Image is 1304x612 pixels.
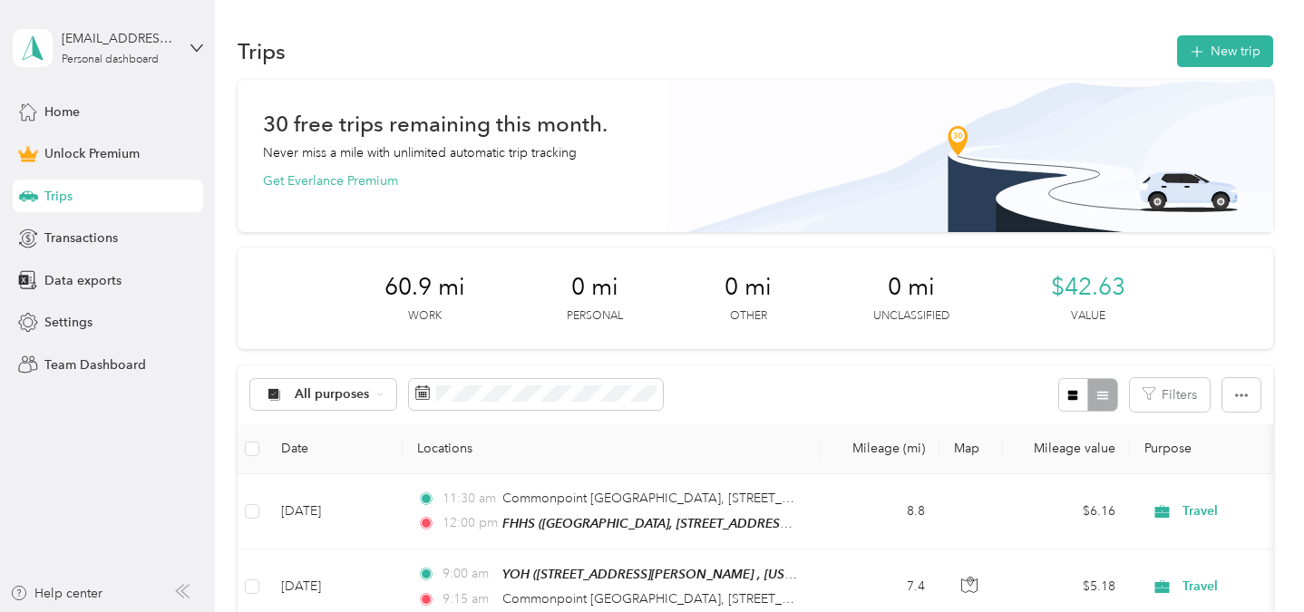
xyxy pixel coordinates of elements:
[408,308,442,325] p: Work
[403,424,820,474] th: Locations
[1003,424,1130,474] th: Mileage value
[820,474,939,549] td: 8.8
[1071,308,1105,325] p: Value
[443,513,494,533] span: 12:00 pm
[62,54,159,65] div: Personal dashboard
[873,308,949,325] p: Unclassified
[263,143,577,162] p: Never miss a mile with unlimited automatic trip tracking
[10,584,102,603] button: Help center
[820,424,939,474] th: Mileage (mi)
[44,144,140,163] span: Unlock Premium
[502,591,843,607] span: Commonpoint [GEOGRAPHIC_DATA], [STREET_ADDRESS]
[443,489,494,509] span: 11:30 am
[44,102,80,121] span: Home
[62,29,175,48] div: [EMAIL_ADDRESS][DOMAIN_NAME]
[443,564,494,584] span: 9:00 am
[502,516,1003,531] span: FHHS ([GEOGRAPHIC_DATA], [STREET_ADDRESS] , [US_STATE], [GEOGRAPHIC_DATA])
[238,42,286,61] h1: Trips
[567,308,623,325] p: Personal
[295,388,370,401] span: All purposes
[267,424,403,474] th: Date
[730,308,767,325] p: Other
[267,474,403,549] td: [DATE]
[571,273,618,302] span: 0 mi
[263,114,608,133] h1: 30 free trips remaining this month.
[888,273,935,302] span: 0 mi
[44,355,146,374] span: Team Dashboard
[1130,378,1210,412] button: Filters
[384,273,465,302] span: 60.9 mi
[939,424,1003,474] th: Map
[44,271,122,290] span: Data exports
[1051,273,1125,302] span: $42.63
[443,589,494,609] span: 9:15 am
[725,273,772,302] span: 0 mi
[502,567,966,582] span: YOH ([STREET_ADDRESS][PERSON_NAME] , [US_STATE], [GEOGRAPHIC_DATA])
[1202,510,1304,612] iframe: Everlance-gr Chat Button Frame
[263,171,398,190] button: Get Everlance Premium
[1003,474,1130,549] td: $6.16
[44,313,92,332] span: Settings
[667,80,1273,232] img: Banner
[44,187,73,206] span: Trips
[44,228,118,248] span: Transactions
[502,491,843,506] span: Commonpoint [GEOGRAPHIC_DATA], [STREET_ADDRESS]
[1177,35,1273,67] button: New trip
